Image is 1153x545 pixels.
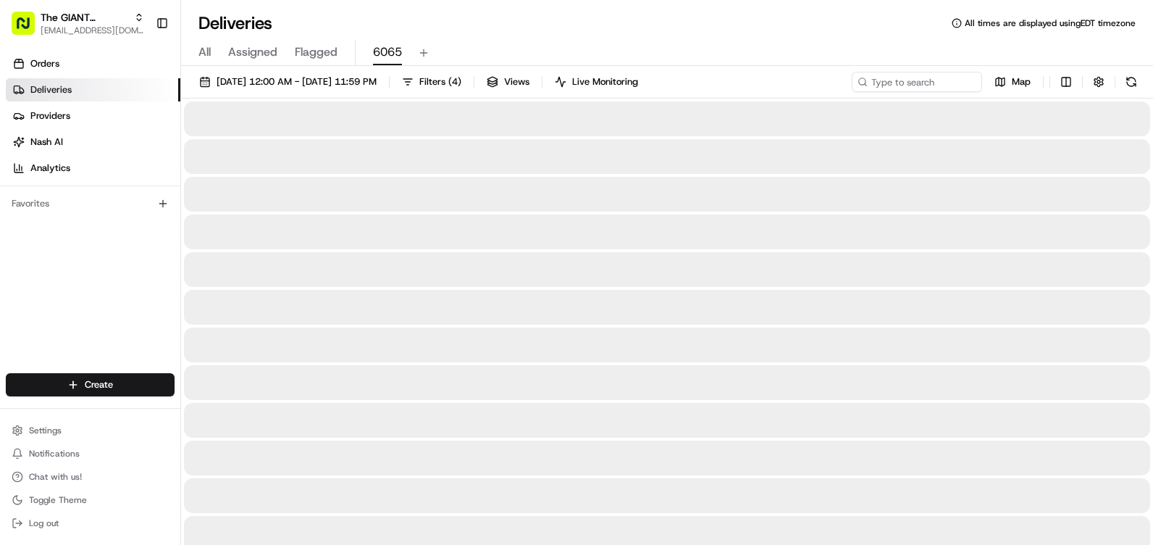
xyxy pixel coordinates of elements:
a: Orders [6,52,180,75]
button: [DATE] 12:00 AM - [DATE] 11:59 PM [193,72,383,92]
span: Live Monitoring [572,75,638,88]
button: The GIANT Company[EMAIL_ADDRESS][DOMAIN_NAME] [6,6,150,41]
button: Views [480,72,536,92]
button: Live Monitoring [548,72,645,92]
button: Map [988,72,1037,92]
a: Nash AI [6,130,180,154]
span: All [198,43,211,61]
span: Analytics [30,162,70,175]
span: Deliveries [30,83,72,96]
a: Providers [6,104,180,128]
span: ( 4 ) [448,75,461,88]
span: Assigned [228,43,277,61]
button: Notifications [6,444,175,464]
span: Map [1012,75,1031,88]
span: Create [85,378,113,391]
span: 6065 [373,43,402,61]
span: Flagged [295,43,337,61]
a: Analytics [6,157,180,180]
button: The GIANT Company [41,10,128,25]
span: Filters [419,75,461,88]
span: [DATE] 12:00 AM - [DATE] 11:59 PM [217,75,377,88]
button: Filters(4) [395,72,468,92]
span: Providers [30,109,70,122]
span: Nash AI [30,136,63,149]
span: Toggle Theme [29,494,87,506]
input: Type to search [852,72,982,92]
button: Create [6,373,175,396]
span: Chat with us! [29,471,82,483]
span: Log out [29,517,59,529]
span: Notifications [29,448,80,459]
h1: Deliveries [198,12,272,35]
button: Log out [6,513,175,533]
button: Refresh [1121,72,1141,92]
span: Views [504,75,529,88]
a: Deliveries [6,78,180,101]
span: Settings [29,425,62,436]
button: Chat with us! [6,467,175,487]
button: Toggle Theme [6,490,175,510]
span: All times are displayed using EDT timezone [965,17,1136,29]
button: [EMAIL_ADDRESS][DOMAIN_NAME] [41,25,144,36]
button: Settings [6,420,175,441]
span: Orders [30,57,59,70]
div: Favorites [6,192,175,215]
